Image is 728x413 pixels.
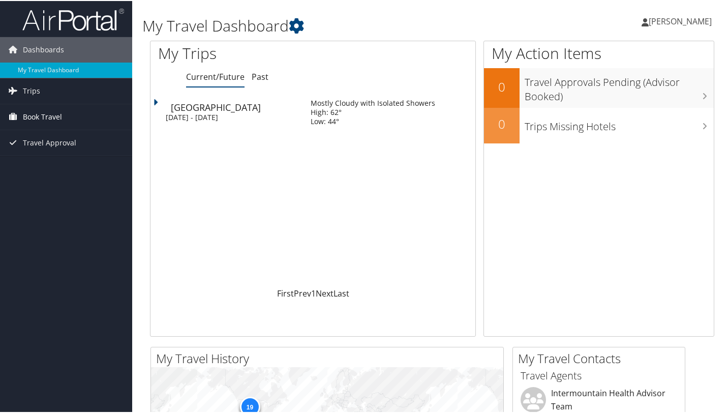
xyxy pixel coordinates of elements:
a: Prev [294,287,311,298]
a: 0Travel Approvals Pending (Advisor Booked) [484,67,714,106]
div: High: 62° [311,107,435,116]
a: [PERSON_NAME] [642,5,722,36]
a: Current/Future [186,70,245,81]
h3: Travel Agents [521,368,677,382]
h2: My Travel History [156,349,503,366]
h2: 0 [484,114,520,132]
span: Book Travel [23,103,62,129]
a: Last [333,287,349,298]
a: Past [252,70,268,81]
div: [GEOGRAPHIC_DATA] [171,102,300,111]
span: Trips [23,77,40,103]
img: airportal-logo.png [22,7,124,31]
h2: 0 [484,77,520,95]
div: Low: 44° [311,116,435,125]
span: [PERSON_NAME] [649,15,712,26]
div: [DATE] - [DATE] [166,112,295,121]
h2: My Travel Contacts [518,349,685,366]
div: Mostly Cloudy with Isolated Showers [311,98,435,107]
a: 0Trips Missing Hotels [484,107,714,142]
h1: My Trips [158,42,332,63]
span: Dashboards [23,36,64,62]
a: First [277,287,294,298]
h1: My Travel Dashboard [142,14,529,36]
h3: Trips Missing Hotels [525,113,714,133]
a: Next [316,287,333,298]
h1: My Action Items [484,42,714,63]
span: Travel Approval [23,129,76,155]
a: 1 [311,287,316,298]
h3: Travel Approvals Pending (Advisor Booked) [525,69,714,103]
